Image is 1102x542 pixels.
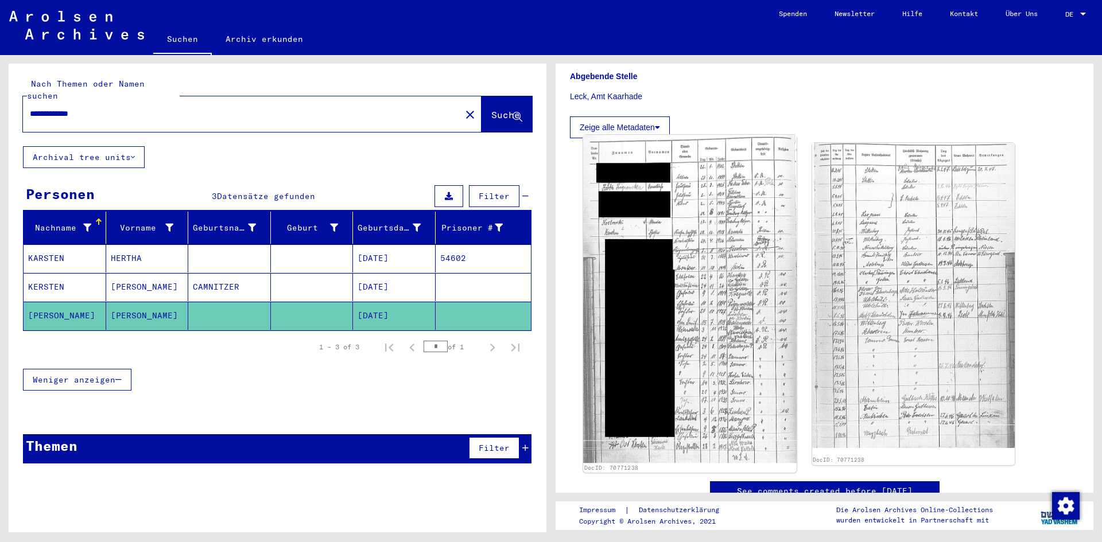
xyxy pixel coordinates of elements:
[24,302,106,330] mat-cell: [PERSON_NAME]
[463,108,477,122] mat-icon: close
[836,515,993,525] p: wurden entwickelt in Partnerschaft mit
[1038,501,1081,529] img: yv_logo.png
[504,336,527,358] button: Last page
[491,109,520,120] span: Suche
[9,11,144,40] img: Arolsen_neg.svg
[111,219,188,237] div: Vorname
[579,516,733,527] p: Copyright © Arolsen Archives, 2021
[111,222,174,234] div: Vorname
[440,219,518,237] div: Prisoner #
[212,25,317,53] a: Archiv erkunden
[469,185,519,207] button: Filter
[193,219,270,237] div: Geburtsname
[26,184,95,204] div: Personen
[106,244,189,272] mat-cell: HERTHA
[584,465,639,471] a: DocID: 70771238
[469,437,519,459] button: Filter
[26,435,77,456] div: Themen
[570,116,670,138] button: Zeige alle Metadaten
[813,457,864,463] a: DocID: 70771238
[24,273,106,301] mat-cell: KERSTEN
[583,135,796,463] img: 001.jpg
[836,505,993,515] p: Die Arolsen Archives Online-Collections
[28,222,91,234] div: Nachname
[353,273,436,301] mat-cell: [DATE]
[24,244,106,272] mat-cell: KARSTEN
[482,96,532,132] button: Suche
[271,212,354,244] mat-header-cell: Geburt‏
[630,504,733,516] a: Datenschutzerklärung
[153,25,212,55] a: Suchen
[353,244,436,272] mat-cell: [DATE]
[424,341,481,352] div: of 1
[23,369,131,391] button: Weniger anzeigen
[217,191,315,201] span: Datensätze gefunden
[436,244,531,272] mat-cell: 54602
[1065,10,1078,18] span: DE
[353,302,436,330] mat-cell: [DATE]
[436,212,531,244] mat-header-cell: Prisoner #
[579,504,733,516] div: |
[106,302,189,330] mat-cell: [PERSON_NAME]
[24,212,106,244] mat-header-cell: Nachname
[459,103,482,126] button: Clear
[358,222,421,234] div: Geburtsdatum
[570,72,637,81] b: Abgebende Stelle
[378,336,401,358] button: First page
[319,342,359,352] div: 1 – 3 of 3
[212,191,217,201] span: 3
[401,336,424,358] button: Previous page
[479,191,510,201] span: Filter
[737,485,913,497] a: See comments created before [DATE]
[23,146,145,168] button: Archival tree units
[33,375,115,385] span: Weniger anzeigen
[812,143,1015,448] img: 002.jpg
[28,219,106,237] div: Nachname
[358,219,435,237] div: Geburtsdatum
[188,273,271,301] mat-cell: CAMNITZER
[353,212,436,244] mat-header-cell: Geburtsdatum
[27,79,145,101] mat-label: Nach Themen oder Namen suchen
[275,219,353,237] div: Geburt‏
[188,212,271,244] mat-header-cell: Geburtsname
[570,91,1079,103] p: Leck, Amt Kaarhade
[106,212,189,244] mat-header-cell: Vorname
[275,222,339,234] div: Geburt‏
[1051,492,1079,519] div: Zustimmung ändern
[579,504,624,516] a: Impressum
[106,273,189,301] mat-cell: [PERSON_NAME]
[193,222,256,234] div: Geburtsname
[1052,492,1080,520] img: Zustimmung ändern
[440,222,503,234] div: Prisoner #
[481,336,504,358] button: Next page
[479,443,510,453] span: Filter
